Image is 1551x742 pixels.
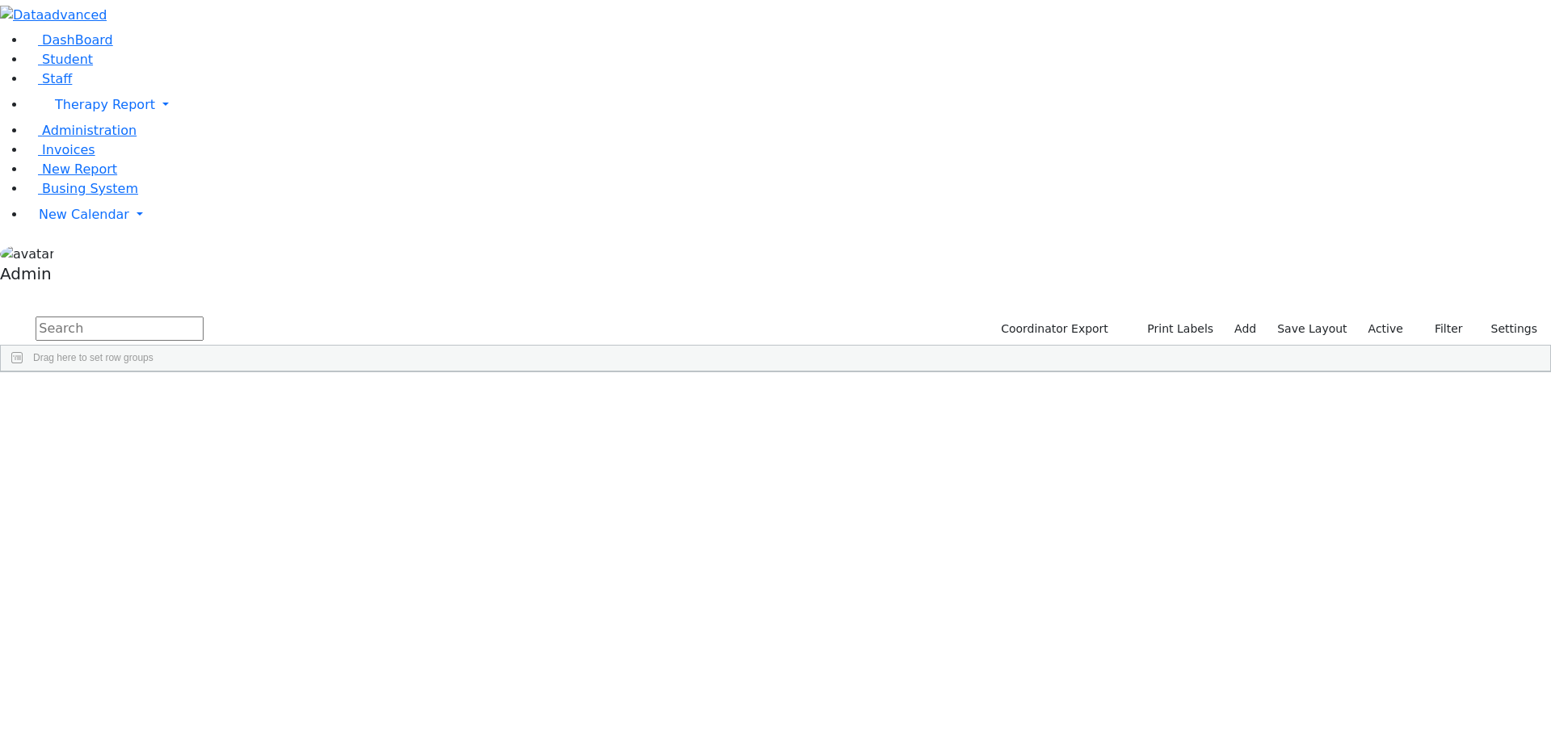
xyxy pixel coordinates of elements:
[36,317,204,341] input: Search
[26,161,117,177] a: New Report
[26,123,137,138] a: Administration
[1129,317,1221,342] button: Print Labels
[1470,317,1545,342] button: Settings
[42,161,117,177] span: New Report
[1414,317,1470,342] button: Filter
[26,199,1551,231] a: New Calendar
[1270,317,1354,342] button: Save Layout
[26,52,93,67] a: Student
[39,207,129,222] span: New Calendar
[33,352,153,363] span: Drag here to set row groups
[1227,317,1263,342] a: Add
[42,52,93,67] span: Student
[26,71,72,86] a: Staff
[990,317,1116,342] button: Coordinator Export
[42,123,137,138] span: Administration
[42,142,95,157] span: Invoices
[26,181,138,196] a: Busing System
[26,89,1551,121] a: Therapy Report
[42,71,72,86] span: Staff
[42,181,138,196] span: Busing System
[42,32,113,48] span: DashBoard
[26,32,113,48] a: DashBoard
[55,97,155,112] span: Therapy Report
[26,142,95,157] a: Invoices
[1361,317,1410,342] label: Active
